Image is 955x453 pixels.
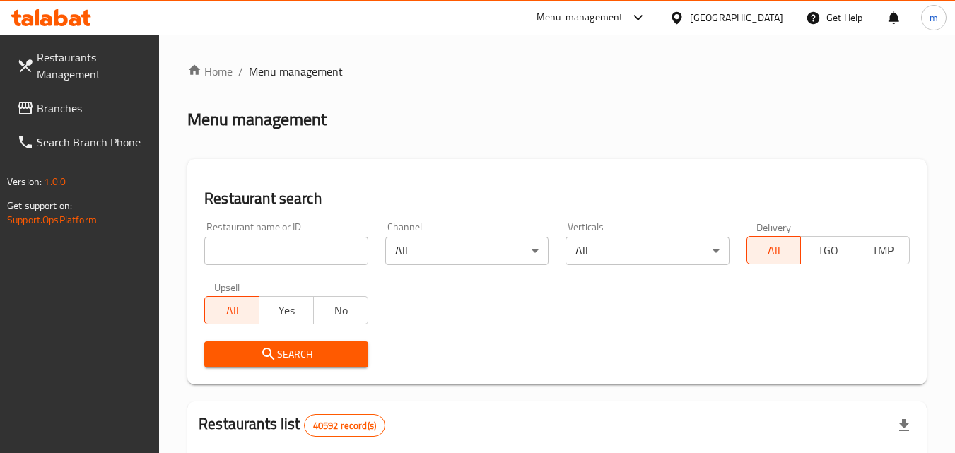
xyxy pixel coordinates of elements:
button: All [746,236,802,264]
span: No [320,300,363,321]
div: All [385,237,549,265]
button: Search [204,341,368,367]
div: Menu-management [537,9,623,26]
h2: Restaurants list [199,413,385,437]
span: All [753,240,796,261]
span: Search Branch Phone [37,134,148,151]
h2: Menu management [187,108,327,131]
h2: Restaurant search [204,188,910,209]
a: Home [187,63,233,80]
span: Menu management [249,63,343,80]
span: TMP [861,240,904,261]
span: Branches [37,100,148,117]
span: 40592 record(s) [305,419,385,433]
label: Delivery [756,222,792,232]
span: 1.0.0 [44,172,66,191]
a: Search Branch Phone [6,125,160,159]
span: m [930,10,938,25]
nav: breadcrumb [187,63,927,80]
div: All [566,237,729,265]
span: All [211,300,254,321]
a: Branches [6,91,160,125]
li: / [238,63,243,80]
span: Yes [265,300,308,321]
button: TGO [800,236,855,264]
span: Restaurants Management [37,49,148,83]
button: All [204,296,259,324]
div: Total records count [304,414,385,437]
span: TGO [807,240,850,261]
a: Support.OpsPlatform [7,211,97,229]
button: Yes [259,296,314,324]
label: Upsell [214,282,240,292]
button: TMP [855,236,910,264]
a: Restaurants Management [6,40,160,91]
span: Search [216,346,356,363]
span: Version: [7,172,42,191]
button: No [313,296,368,324]
div: [GEOGRAPHIC_DATA] [690,10,783,25]
span: Get support on: [7,196,72,215]
div: Export file [887,408,921,442]
input: Search for restaurant name or ID.. [204,237,368,265]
